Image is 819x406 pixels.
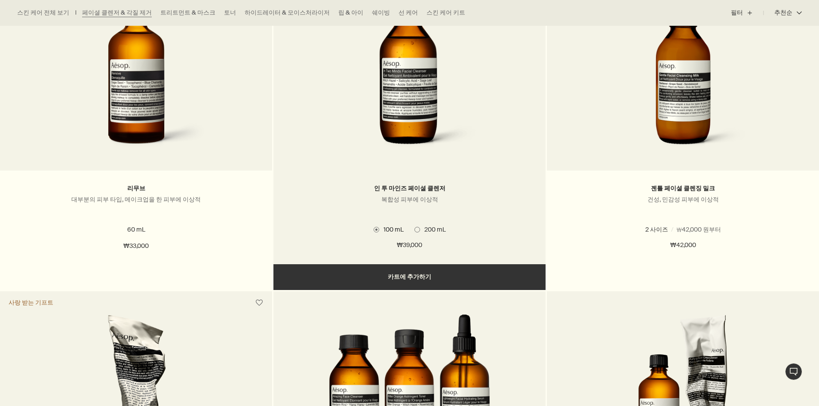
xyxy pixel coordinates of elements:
a: 젠틀 페이셜 클렌징 밀크 [651,184,715,192]
span: 200 mL [693,226,719,233]
span: 100 mL [653,226,677,233]
a: 스킨 케어 키트 [426,9,465,17]
span: 200 mL [420,226,446,233]
span: ₩33,000 [123,241,149,251]
a: 인 투 마인즈 페이셜 클렌저 [374,184,445,192]
button: 추천순 [764,3,802,23]
button: 1:1 채팅 상담 [785,363,802,380]
p: 건성, 민감성 피부에 이상적 [560,195,806,204]
span: ₩39,000 [397,240,422,250]
button: 위시리스트에 담기 [252,295,267,311]
span: ₩42,000 [670,240,696,250]
a: 페이셜 클렌저 & 각질 제거 [82,9,152,17]
a: 하이드레이터 & 모이스처라이저 [245,9,330,17]
a: 스킨 케어 전체 보기 [17,9,69,17]
a: 쉐이빙 [372,9,390,17]
div: 사랑 받는 기프트 [9,299,53,307]
a: 트리트먼트 & 마스크 [160,9,215,17]
a: 토너 [224,9,236,17]
a: 선 케어 [399,9,418,17]
span: 100 mL [379,226,404,233]
a: 리무브 [127,184,145,192]
button: 필터 [731,3,764,23]
a: 립 & 아이 [338,9,363,17]
p: 대부분의 피부 타입, 메이크업을 한 피부에 이상적 [13,195,259,204]
p: 복합성 피부에 이상적 [286,195,533,204]
button: 카트에 추가하기 - ₩39,000 [273,264,546,290]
